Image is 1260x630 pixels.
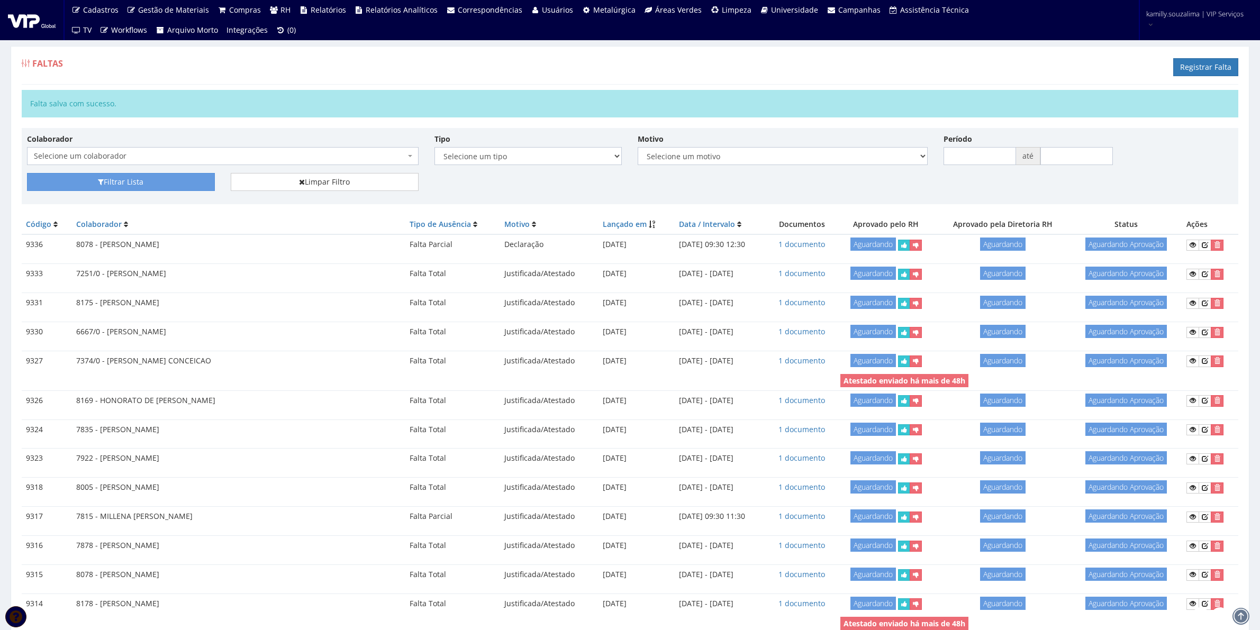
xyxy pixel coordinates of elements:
a: Tipo de Ausência [410,219,471,229]
span: Aguardando Aprovação [1085,568,1167,581]
td: 9331 [22,293,72,313]
td: 8178 - [PERSON_NAME] [72,594,405,614]
td: [DATE] - [DATE] [675,478,768,498]
td: [DATE] [599,536,674,556]
td: [DATE] [599,264,674,284]
td: 9324 [22,419,72,440]
span: Selecione um colaborador [34,151,405,161]
span: Aguardando Aprovação [1085,267,1167,280]
td: Falta Total [405,449,501,469]
th: Aprovado pelo RH [836,215,935,234]
span: Aguardando [980,267,1026,280]
span: Aguardando [980,354,1026,367]
td: Justificada/Atestado [500,449,599,469]
td: [DATE] [599,419,674,440]
td: Falta Total [405,264,501,284]
td: Justificada/Atestado [500,507,599,527]
td: Falta Total [405,351,501,371]
span: Relatórios Analíticos [366,5,438,15]
label: Colaborador [27,134,72,144]
td: [DATE] 09:30 11:30 [675,507,768,527]
span: Faltas [32,58,63,69]
td: [DATE] - [DATE] [675,264,768,284]
td: [DATE] - [DATE] [675,390,768,410]
span: Compras [229,5,261,15]
td: 9317 [22,507,72,527]
span: Aguardando [980,597,1026,610]
td: Justificada/Atestado [500,351,599,371]
td: Declaração [500,234,599,255]
td: [DATE] [599,449,674,469]
a: 1 documento [778,482,825,492]
td: [DATE] [599,507,674,527]
td: 9318 [22,478,72,498]
a: Workflows [96,20,152,40]
td: 9330 [22,322,72,342]
a: Arquivo Morto [151,20,222,40]
td: [DATE] [599,478,674,498]
a: TV [67,20,96,40]
span: Aguardando Aprovação [1085,480,1167,494]
span: Aguardando [850,238,896,251]
span: Aguardando Aprovação [1085,238,1167,251]
span: Aguardando [980,296,1026,309]
td: Justificada/Atestado [500,419,599,440]
a: Integrações [222,20,272,40]
span: Aguardando [980,538,1026,552]
span: Universidade [771,5,818,15]
td: [DATE] [599,390,674,410]
label: Tipo [434,134,450,144]
td: 7922 - [PERSON_NAME] [72,449,405,469]
td: 8005 - [PERSON_NAME] [72,478,405,498]
span: Integrações [226,25,268,35]
span: Aguardando [980,568,1026,581]
td: Falta Total [405,564,501,585]
span: Correspondências [458,5,522,15]
span: Cadastros [83,5,119,15]
span: Limpeza [722,5,751,15]
td: [DATE] - [DATE] [675,322,768,342]
td: 9333 [22,264,72,284]
span: Usuários [542,5,573,15]
a: Lançado em [603,219,647,229]
td: Justificada/Atestado [500,478,599,498]
span: Aguardando [850,325,896,338]
td: 6667/0 - [PERSON_NAME] [72,322,405,342]
th: Documentos [768,215,837,234]
span: Aguardando [980,509,1026,523]
td: Justificada/Atestado [500,564,599,585]
span: Aguardando Aprovação [1085,597,1167,610]
td: 7835 - [PERSON_NAME] [72,419,405,440]
a: 1 documento [778,297,825,307]
td: Falta Total [405,322,501,342]
span: Aguardando [850,597,896,610]
td: [DATE] - [DATE] [675,293,768,313]
td: 7878 - [PERSON_NAME] [72,536,405,556]
label: Período [944,134,972,144]
span: Aguardando Aprovação [1085,354,1167,367]
td: Falta Total [405,293,501,313]
span: Workflows [111,25,147,35]
span: Aguardando Aprovação [1085,423,1167,436]
span: Campanhas [838,5,881,15]
label: Motivo [638,134,664,144]
span: até [1016,147,1040,165]
a: Colaborador [76,219,122,229]
span: Assistência Técnica [900,5,969,15]
a: 1 documento [778,395,825,405]
span: TV [83,25,92,35]
span: Aguardando Aprovação [1085,509,1167,523]
td: Justificada/Atestado [500,322,599,342]
td: 9314 [22,594,72,614]
a: 1 documento [778,598,825,608]
span: Aguardando [850,296,896,309]
td: [DATE] [599,351,674,371]
span: (0) [287,25,296,35]
span: Aguardando Aprovação [1085,394,1167,407]
td: [DATE] [599,293,674,313]
a: 1 documento [778,239,825,249]
span: Arquivo Morto [167,25,218,35]
a: 1 documento [778,511,825,521]
a: Código [26,219,51,229]
td: [DATE] 09:30 12:30 [675,234,768,255]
